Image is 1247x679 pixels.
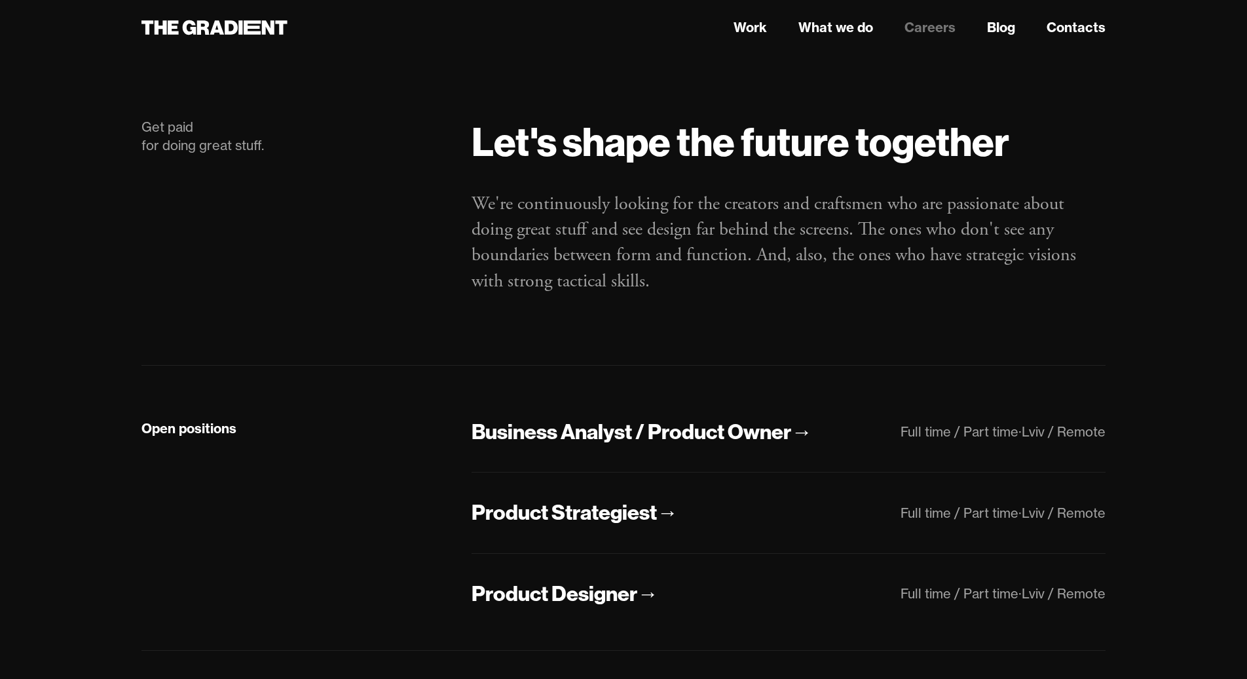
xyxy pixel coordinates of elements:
[734,18,767,37] a: Work
[472,418,812,446] a: Business Analyst / Product Owner→
[904,18,956,37] a: Careers
[901,505,1018,521] div: Full time / Part time
[472,580,637,608] div: Product Designer
[901,585,1018,602] div: Full time / Part time
[141,118,445,155] div: Get paid for doing great stuff.
[1018,585,1022,602] div: ·
[791,418,812,446] div: →
[637,580,658,608] div: →
[1047,18,1106,37] a: Contacts
[1018,423,1022,440] div: ·
[1022,423,1106,440] div: Lviv / Remote
[472,580,658,608] a: Product Designer→
[472,117,1009,166] strong: Let's shape the future together
[657,499,678,526] div: →
[987,18,1015,37] a: Blog
[472,499,678,527] a: Product Strategiest→
[1018,505,1022,521] div: ·
[472,418,791,446] div: Business Analyst / Product Owner
[1022,585,1106,602] div: Lviv / Remote
[141,420,236,436] strong: Open positions
[798,18,873,37] a: What we do
[901,423,1018,440] div: Full time / Part time
[472,191,1106,294] p: We're continuously looking for the creators and craftsmen who are passionate about doing great st...
[472,499,657,526] div: Product Strategiest
[1022,505,1106,521] div: Lviv / Remote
